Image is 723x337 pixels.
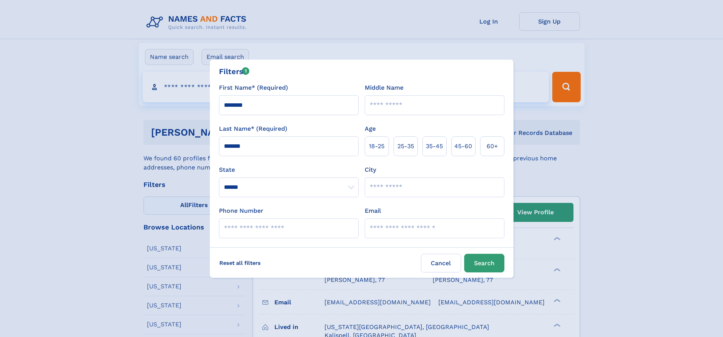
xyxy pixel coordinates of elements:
label: Cancel [421,254,461,272]
label: Reset all filters [214,254,266,272]
span: 35‑45 [426,142,443,151]
label: First Name* (Required) [219,83,288,92]
label: Last Name* (Required) [219,124,287,133]
label: Middle Name [365,83,403,92]
label: Age [365,124,376,133]
label: Email [365,206,381,215]
span: 25‑35 [397,142,414,151]
span: 45‑60 [454,142,472,151]
button: Search [464,254,504,272]
span: 18‑25 [369,142,384,151]
label: City [365,165,376,174]
span: 60+ [487,142,498,151]
label: State [219,165,359,174]
label: Phone Number [219,206,263,215]
div: Filters [219,66,250,77]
